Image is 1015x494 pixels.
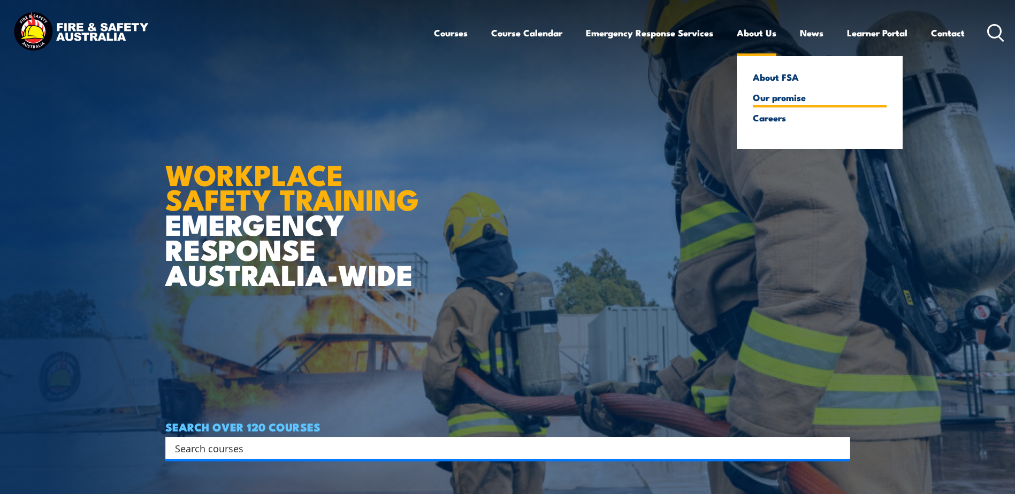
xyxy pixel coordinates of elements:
[847,19,907,47] a: Learner Portal
[175,440,827,456] input: Search input
[434,19,468,47] a: Courses
[737,19,776,47] a: About Us
[165,135,427,287] h1: EMERGENCY RESPONSE AUSTRALIA-WIDE
[177,441,829,456] form: Search form
[753,113,887,122] a: Careers
[753,92,887,102] a: Our promise
[165,151,419,221] strong: WORKPLACE SAFETY TRAINING
[753,72,887,82] a: About FSA
[800,19,823,47] a: News
[165,421,850,433] h4: SEARCH OVER 120 COURSES
[586,19,713,47] a: Emergency Response Services
[931,19,965,47] a: Contact
[491,19,562,47] a: Course Calendar
[831,441,846,456] button: Search magnifier button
